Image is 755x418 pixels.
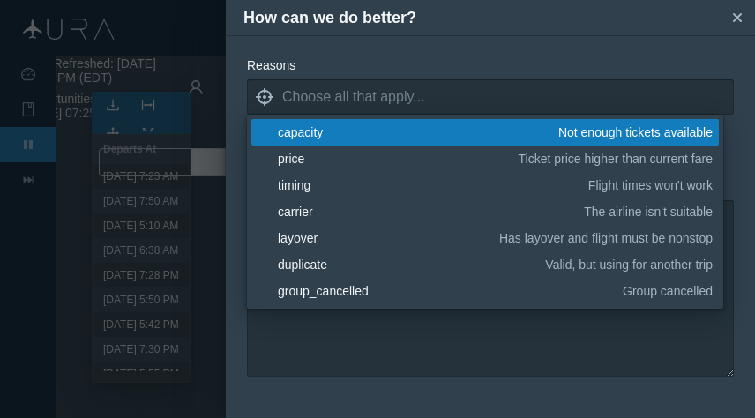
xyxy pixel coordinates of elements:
[278,176,582,194] div: timing
[724,4,751,31] button: Close
[584,203,713,220] span: The airline isn't suitable
[282,84,734,110] input: Choose all that apply...
[278,150,512,168] div: price
[247,58,295,72] span: Reasons
[278,282,617,300] div: group_cancelled
[545,256,713,273] span: Valid, but using for another trip
[278,256,539,273] div: duplicate
[558,123,713,141] span: Not enough tickets available
[499,229,713,247] span: Has layover and flight must be nonstop
[623,282,713,300] span: Group cancelled
[278,123,552,141] div: capacity
[278,203,578,220] div: carrier
[278,229,493,247] div: layover
[519,150,713,168] span: Ticket price higher than current fare
[588,176,713,194] span: Flight times won't work
[243,6,724,30] h4: How can we do better?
